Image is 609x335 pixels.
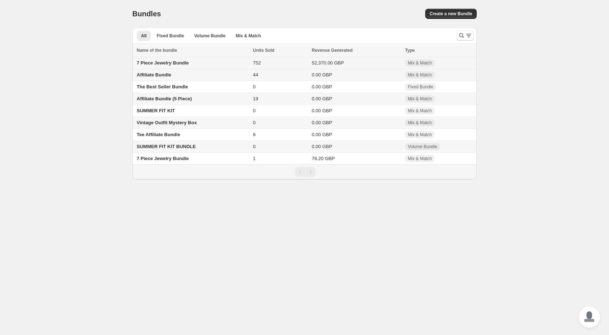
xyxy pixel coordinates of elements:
span: Mix & Match [408,120,432,126]
span: 0 [253,84,256,89]
span: 52,370.00 GBP [312,60,344,66]
span: Mix & Match [236,33,261,39]
nav: Pagination [132,164,477,179]
span: Create a new Bundle [430,11,472,17]
span: SUMMER FIT KIT BUNDLE [137,144,196,149]
span: Volume Bundle [408,144,437,150]
span: 19 [253,96,258,101]
h1: Bundles [132,9,161,18]
span: Vintage Outfit Mystery Box [137,120,197,125]
span: Mix & Match [408,108,432,114]
div: Name of the bundle [137,47,249,54]
span: 7 Piece Jewelry Bundle [137,156,189,161]
span: 0.00 GBP [312,132,332,137]
span: Mix & Match [408,96,432,102]
span: 0.00 GBP [312,96,332,101]
div: Type [405,47,472,54]
span: 0.00 GBP [312,84,332,89]
span: 0.00 GBP [312,72,332,78]
span: 0 [253,120,256,125]
span: Affiliate Bundle [137,72,171,78]
span: All [141,33,146,39]
span: Mix & Match [408,156,432,162]
span: Mix & Match [408,60,432,66]
span: SUMMER FIT KIT [137,108,175,113]
span: 1 [253,156,256,161]
span: 44 [253,72,258,78]
span: 78.20 GBP [312,156,335,161]
span: Mix & Match [408,132,432,138]
span: Units Sold [253,47,274,54]
button: Search and filter results [456,30,474,41]
span: Fixed Bundle [157,33,184,39]
span: 0 [253,108,256,113]
span: Tee Affiliate Bundle [137,132,180,137]
button: Revenue Generated [312,47,360,54]
span: 0.00 GBP [312,144,332,149]
span: Affiliate Bundle (5 Piece) [137,96,192,101]
span: Fixed Bundle [408,84,433,90]
span: 7 Piece Jewelry Bundle [137,60,189,66]
span: The Best Seller Bundle [137,84,188,89]
span: Mix & Match [408,72,432,78]
span: 0.00 GBP [312,108,332,113]
span: 8 [253,132,256,137]
button: Units Sold [253,47,282,54]
button: Create a new Bundle [425,9,477,19]
span: 0.00 GBP [312,120,332,125]
span: Revenue Generated [312,47,353,54]
a: Open chat [579,306,600,328]
span: Volume Bundle [194,33,225,39]
span: 0 [253,144,256,149]
span: 752 [253,60,261,66]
